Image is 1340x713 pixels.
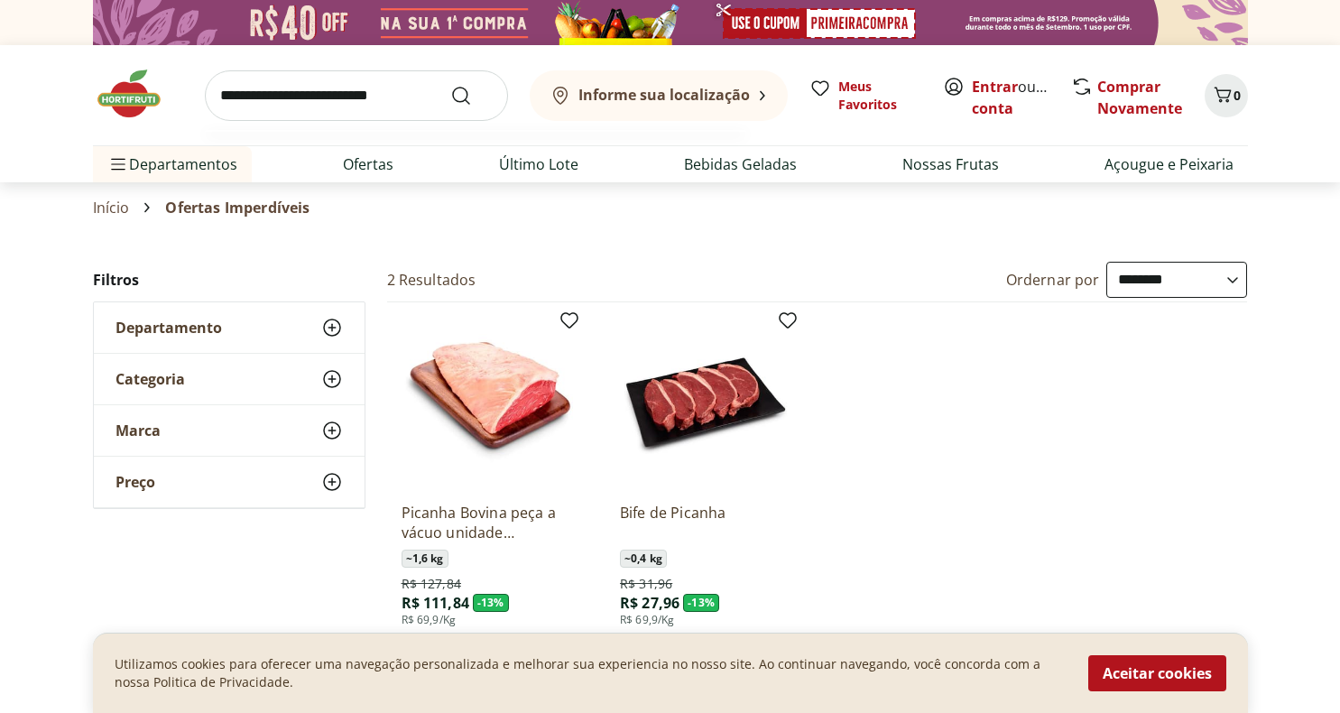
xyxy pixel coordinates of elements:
[205,70,508,121] input: search
[116,421,161,440] span: Marca
[94,302,365,353] button: Departamento
[343,153,393,175] a: Ofertas
[94,405,365,456] button: Marca
[116,319,222,337] span: Departamento
[402,503,573,542] a: Picanha Bovina peça a vácuo unidade aproximadamente 1,6kg
[902,153,999,175] a: Nossas Frutas
[578,85,750,105] b: Informe sua localização
[387,270,476,290] h2: 2 Resultados
[93,262,365,298] h2: Filtros
[530,70,788,121] button: Informe sua localização
[402,550,448,568] span: ~ 1,6 kg
[809,78,921,114] a: Meus Favoritos
[972,76,1052,119] span: ou
[402,613,457,627] span: R$ 69,9/Kg
[620,503,791,542] a: Bife de Picanha
[1234,87,1241,104] span: 0
[116,370,185,388] span: Categoria
[115,655,1067,691] p: Utilizamos cookies para oferecer uma navegação personalizada e melhorar sua experiencia no nosso ...
[620,593,679,613] span: R$ 27,96
[93,67,183,121] img: Hortifruti
[1104,153,1234,175] a: Açougue e Peixaria
[972,77,1071,118] a: Criar conta
[1088,655,1226,691] button: Aceitar cookies
[94,354,365,404] button: Categoria
[402,593,469,613] span: R$ 111,84
[402,575,461,593] span: R$ 127,84
[838,78,921,114] span: Meus Favoritos
[107,143,237,186] span: Departamentos
[620,613,675,627] span: R$ 69,9/Kg
[402,317,573,488] img: Picanha Bovina peça a vácuo unidade aproximadamente 1,6kg
[620,550,667,568] span: ~ 0,4 kg
[473,594,509,612] span: - 13 %
[684,153,797,175] a: Bebidas Geladas
[94,457,365,507] button: Preço
[450,85,494,106] button: Submit Search
[1205,74,1248,117] button: Carrinho
[620,575,672,593] span: R$ 31,96
[620,317,791,488] img: Bife de Picanha
[116,473,155,491] span: Preço
[1097,77,1182,118] a: Comprar Novamente
[499,153,578,175] a: Último Lote
[1006,270,1100,290] label: Ordernar por
[683,594,719,612] span: - 13 %
[93,199,130,216] a: Início
[165,199,310,216] span: Ofertas Imperdíveis
[972,77,1018,97] a: Entrar
[107,143,129,186] button: Menu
